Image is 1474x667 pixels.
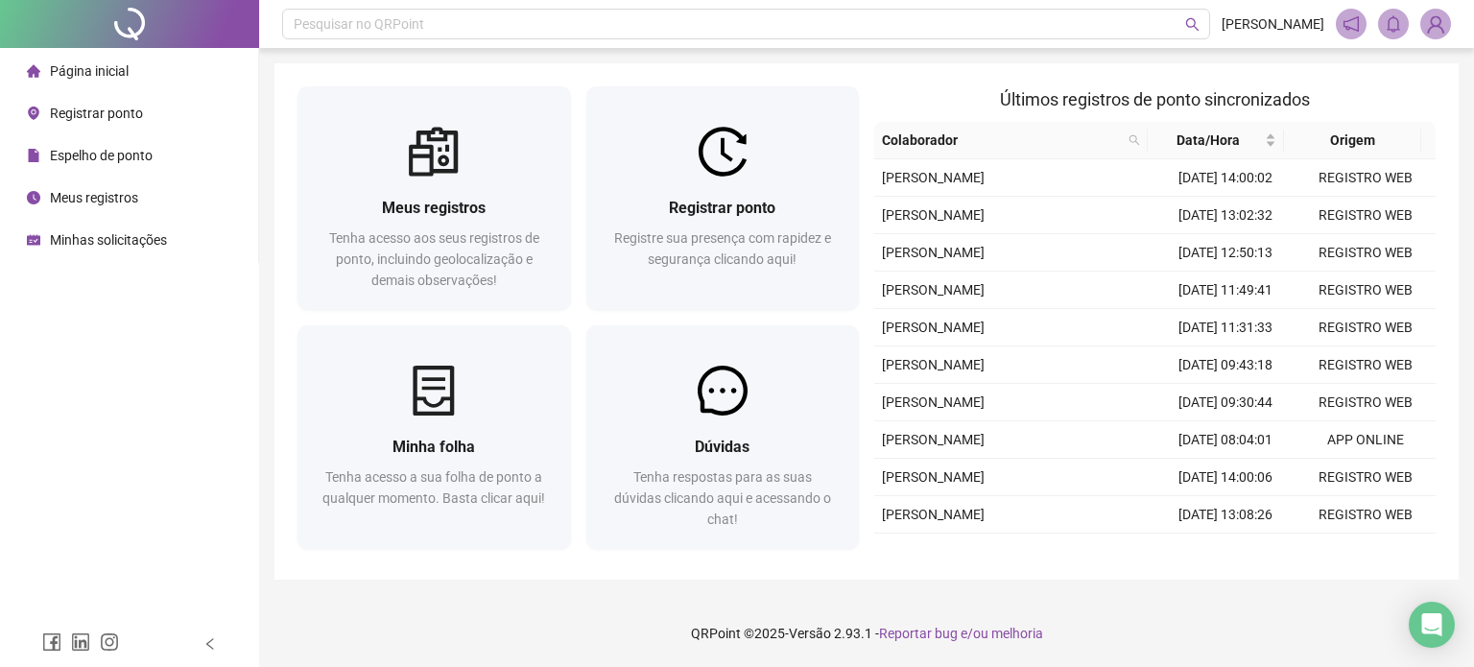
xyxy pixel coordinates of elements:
span: left [203,637,217,651]
td: [DATE] 09:43:18 [1155,346,1296,384]
span: home [27,64,40,78]
span: search [1185,17,1200,32]
span: Página inicial [50,63,129,79]
td: REGISTRO WEB [1296,346,1436,384]
span: search [1129,134,1140,146]
span: search [1125,126,1144,155]
td: [DATE] 12:55:25 [1155,534,1296,571]
span: [PERSON_NAME] [882,170,985,185]
footer: QRPoint © 2025 - 2.93.1 - [259,600,1474,667]
span: Últimos registros de ponto sincronizados [1000,89,1310,109]
a: Meus registrosTenha acesso aos seus registros de ponto, incluindo geolocalização e demais observa... [297,86,571,310]
td: APP ONLINE [1296,421,1436,459]
td: [DATE] 11:31:33 [1155,309,1296,346]
span: [PERSON_NAME] [882,432,985,447]
td: [DATE] 14:00:02 [1155,159,1296,197]
td: REGISTRO WEB [1296,197,1436,234]
span: clock-circle [27,191,40,204]
img: 87212 [1421,10,1450,38]
span: Meus registros [382,199,486,217]
td: [DATE] 14:00:06 [1155,459,1296,496]
span: [PERSON_NAME] [882,469,985,485]
div: Open Intercom Messenger [1409,602,1455,648]
td: REGISTRO WEB [1296,496,1436,534]
span: [PERSON_NAME] [882,282,985,298]
span: Tenha respostas para as suas dúvidas clicando aqui e acessando o chat! [614,469,831,527]
span: [PERSON_NAME] [882,357,985,372]
span: Minhas solicitações [50,232,167,248]
span: Espelho de ponto [50,148,153,163]
a: DúvidasTenha respostas para as suas dúvidas clicando aqui e acessando o chat! [586,325,860,549]
td: REGISTRO WEB [1296,534,1436,571]
td: REGISTRO WEB [1296,309,1436,346]
span: Tenha acesso aos seus registros de ponto, incluindo geolocalização e demais observações! [329,230,539,288]
td: REGISTRO WEB [1296,159,1436,197]
span: Versão [789,626,831,641]
span: environment [27,107,40,120]
span: facebook [42,632,61,652]
td: [DATE] 09:30:44 [1155,384,1296,421]
th: Data/Hora [1148,122,1284,159]
span: notification [1343,15,1360,33]
span: Registre sua presença com rapidez e segurança clicando aqui! [614,230,831,267]
span: Meus registros [50,190,138,205]
span: file [27,149,40,162]
td: [DATE] 12:50:13 [1155,234,1296,272]
th: Origem [1284,122,1420,159]
span: [PERSON_NAME] [1222,13,1324,35]
span: [PERSON_NAME] [882,394,985,410]
a: Registrar pontoRegistre sua presença com rapidez e segurança clicando aqui! [586,86,860,310]
td: [DATE] 13:08:26 [1155,496,1296,534]
span: Minha folha [392,438,475,456]
span: [PERSON_NAME] [882,245,985,260]
span: Tenha acesso a sua folha de ponto a qualquer momento. Basta clicar aqui! [322,469,545,506]
span: instagram [100,632,119,652]
span: linkedin [71,632,90,652]
td: [DATE] 08:04:01 [1155,421,1296,459]
td: [DATE] 11:49:41 [1155,272,1296,309]
a: Minha folhaTenha acesso a sua folha de ponto a qualquer momento. Basta clicar aqui! [297,325,571,549]
span: Colaborador [882,130,1121,151]
span: [PERSON_NAME] [882,320,985,335]
span: [PERSON_NAME] [882,207,985,223]
span: Data/Hora [1155,130,1261,151]
td: REGISTRO WEB [1296,384,1436,421]
span: [PERSON_NAME] [882,507,985,522]
span: schedule [27,233,40,247]
td: [DATE] 13:02:32 [1155,197,1296,234]
span: bell [1385,15,1402,33]
span: Reportar bug e/ou melhoria [879,626,1043,641]
span: Dúvidas [695,438,749,456]
td: REGISTRO WEB [1296,234,1436,272]
span: Registrar ponto [50,106,143,121]
td: REGISTRO WEB [1296,459,1436,496]
span: Registrar ponto [669,199,775,217]
td: REGISTRO WEB [1296,272,1436,309]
